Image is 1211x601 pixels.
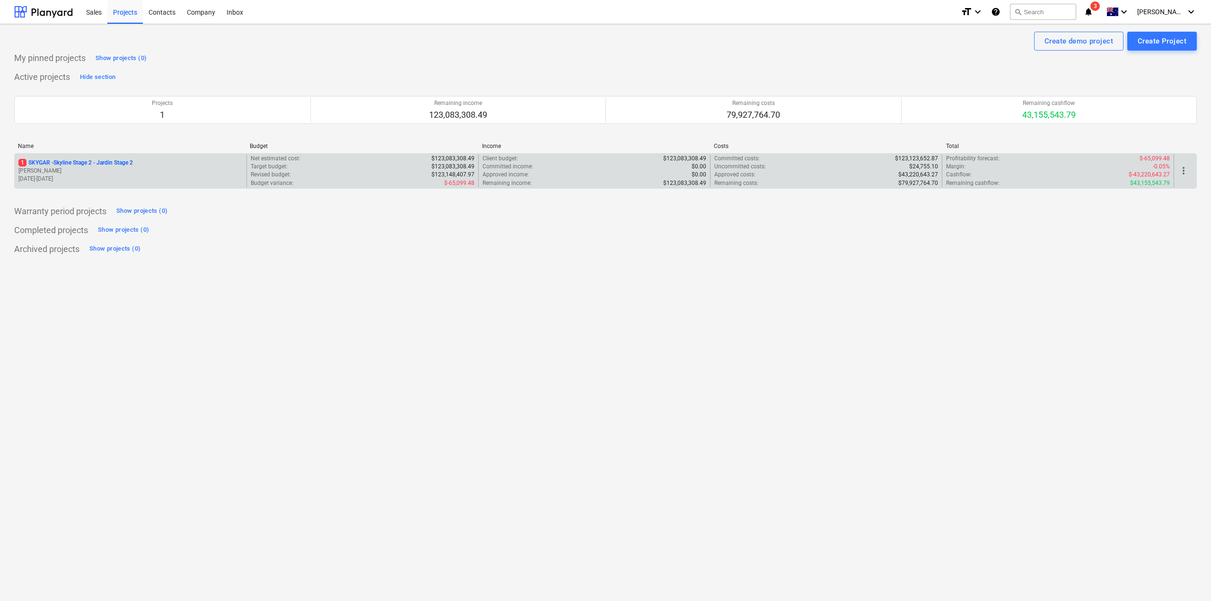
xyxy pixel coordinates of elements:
[1127,32,1197,51] button: Create Project
[1090,1,1100,11] span: 3
[429,109,487,121] p: 123,083,308.49
[14,206,106,217] p: Warranty period projects
[18,143,242,149] div: Name
[692,163,706,171] p: $0.00
[80,72,115,83] div: Hide section
[431,171,474,179] p: $123,148,407.97
[89,244,140,254] div: Show projects (0)
[663,179,706,187] p: $123,083,308.49
[909,163,938,171] p: $24,755.10
[714,171,755,179] p: Approved costs :
[483,163,533,171] p: Committed income :
[1137,8,1185,16] span: [PERSON_NAME]
[972,6,983,17] i: keyboard_arrow_down
[483,155,518,163] p: Client budget :
[152,109,173,121] p: 1
[1130,179,1170,187] p: $43,155,543.79
[251,179,293,187] p: Budget variance :
[18,159,26,166] span: 1
[483,171,529,179] p: Approved income :
[14,244,79,255] p: Archived projects
[87,242,143,257] button: Show projects (0)
[1022,99,1076,107] p: Remaining cashflow
[961,6,972,17] i: format_size
[1034,32,1123,51] button: Create demo project
[1129,171,1170,179] p: $-43,220,643.27
[1022,109,1076,121] p: 43,155,543.79
[431,163,474,171] p: $123,083,308.49
[946,143,1170,149] div: Total
[483,179,532,187] p: Remaining income :
[482,143,706,149] div: Income
[98,225,149,235] div: Show projects (0)
[251,155,300,163] p: Net estimated cost :
[14,52,86,64] p: My pinned projects
[1118,6,1130,17] i: keyboard_arrow_down
[714,163,766,171] p: Uncommitted costs :
[895,155,938,163] p: $123,123,652.87
[18,159,133,167] p: SKYGAR - Skyline Stage 2 - Jardin Stage 2
[444,179,474,187] p: $-65,099.48
[1084,6,1093,17] i: notifications
[1164,556,1211,601] iframe: Chat Widget
[14,71,70,83] p: Active projects
[18,167,243,175] p: [PERSON_NAME]
[727,99,780,107] p: Remaining costs
[727,109,780,121] p: 79,927,764.70
[1010,4,1076,20] button: Search
[431,155,474,163] p: $123,083,308.49
[1178,165,1189,176] span: more_vert
[1140,155,1170,163] p: $-65,099.48
[96,223,151,238] button: Show projects (0)
[714,143,938,149] div: Costs
[1153,163,1170,171] p: -0.05%
[1138,35,1186,47] div: Create Project
[991,6,1000,17] i: Knowledge base
[714,155,760,163] p: Committed costs :
[692,171,706,179] p: $0.00
[946,155,1000,163] p: Profitability forecast :
[114,204,170,219] button: Show projects (0)
[250,143,474,149] div: Budget
[946,179,1000,187] p: Remaining cashflow :
[78,70,118,85] button: Hide section
[946,171,972,179] p: Cashflow :
[18,175,243,183] p: [DATE] - [DATE]
[96,53,147,64] div: Show projects (0)
[1044,35,1113,47] div: Create demo project
[714,179,758,187] p: Remaining costs :
[946,163,965,171] p: Margin :
[898,171,938,179] p: $43,220,643.27
[1014,8,1022,16] span: search
[663,155,706,163] p: $123,083,308.49
[429,99,487,107] p: Remaining income
[251,163,288,171] p: Target budget :
[1185,6,1197,17] i: keyboard_arrow_down
[152,99,173,107] p: Projects
[14,225,88,236] p: Completed projects
[898,179,938,187] p: $79,927,764.70
[93,51,149,66] button: Show projects (0)
[116,206,167,217] div: Show projects (0)
[18,159,243,183] div: 1SKYGAR -Skyline Stage 2 - Jardin Stage 2[PERSON_NAME][DATE]-[DATE]
[251,171,291,179] p: Revised budget :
